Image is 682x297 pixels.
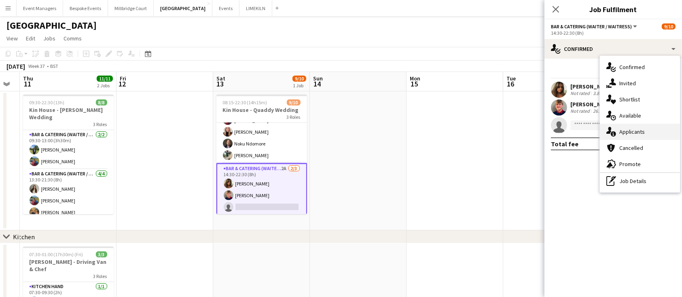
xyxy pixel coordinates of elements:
span: Bar & Catering (Waiter / waitress) [551,23,632,29]
h1: [GEOGRAPHIC_DATA] [6,19,97,32]
span: View [6,35,18,42]
span: 9/10 [287,99,301,105]
span: Week 37 [27,63,47,69]
span: 9/10 [292,76,306,82]
span: 3 Roles [287,114,301,120]
div: Available [600,107,680,124]
h3: Job Fulfilment [544,4,682,15]
span: 3 Roles [93,273,107,279]
div: Cancelled [600,140,680,156]
div: 2 Jobs [97,82,112,88]
span: 11/11 [97,76,113,82]
span: 07:30-01:00 (17h30m) (Fri) [30,251,83,257]
div: [DATE] [6,62,25,70]
button: LIMEKILN [239,0,272,16]
a: Jobs [40,33,59,44]
a: Comms [60,33,85,44]
button: Millbridge Court [108,0,154,16]
div: Kitchen [13,233,35,241]
button: Bespoke Events [63,0,108,16]
app-card-role: Bar & Catering (Waiter / waitress)2A2/314:30-22:30 (8h)[PERSON_NAME][PERSON_NAME] [216,163,307,216]
app-card-role: Bar & Catering (Waiter / waitress)4/413:30-21:30 (8h)[PERSON_NAME][PERSON_NAME][PERSON_NAME] [23,169,114,232]
span: 12 [119,79,126,88]
span: Tue [506,75,516,82]
div: 1 Job [293,82,306,88]
div: Invited [600,75,680,91]
div: Confirmed [544,39,682,59]
span: 16 [505,79,516,88]
div: Not rated [570,90,591,97]
span: Thu [23,75,33,82]
div: Total fee [551,140,578,148]
button: [GEOGRAPHIC_DATA] [154,0,212,16]
div: 14:30-22:30 (8h) [551,30,676,36]
div: [PERSON_NAME] [570,83,621,90]
div: Applicants [600,124,680,140]
button: Event Managers [17,0,63,16]
span: 3/3 [96,251,107,257]
span: 3 Roles [93,121,107,127]
span: Mon [410,75,420,82]
span: Edit [26,35,35,42]
span: Fri [120,75,126,82]
a: View [3,33,21,44]
app-card-role: Bar & Catering (Waiter / waitress)2/209:30-13:00 (3h30m)[PERSON_NAME][PERSON_NAME] [23,130,114,169]
span: Sun [313,75,323,82]
div: 3.8km [591,90,607,97]
a: Edit [23,33,38,44]
div: Promote [600,156,680,172]
div: BST [50,63,58,69]
div: Shortlist [600,91,680,107]
h3: [PERSON_NAME] - Driving Van & Chef [23,258,114,273]
span: Comms [64,35,82,42]
button: Events [212,0,239,16]
span: 14 [312,79,323,88]
span: 13 [215,79,225,88]
button: Bar & Catering (Waiter / waitress) [551,23,638,29]
h3: Kin House - [PERSON_NAME] Wedding [23,106,114,121]
div: Not rated [570,108,591,114]
span: Jobs [43,35,55,42]
h3: Kin House - Quaddy Wedding [216,106,307,114]
div: 26.9km [591,108,610,114]
span: 9/10 [662,23,676,29]
div: Job Details [600,173,680,189]
span: 15 [409,79,420,88]
span: 08:15-22:30 (14h15m) [223,99,267,105]
div: Confirmed [600,59,680,75]
app-job-card: 09:30-22:30 (13h)8/8Kin House - [PERSON_NAME] Wedding3 RolesBar & Catering (Waiter / waitress)2/2... [23,95,114,214]
span: Sat [216,75,225,82]
div: [PERSON_NAME] [570,101,623,108]
app-card-role: Bar & Catering (Waiter / waitress)5/513:30-21:30 (8h)[PERSON_NAME][PERSON_NAME][PERSON_NAME]Noku ... [216,89,307,163]
span: 8/8 [96,99,107,105]
span: 11 [22,79,33,88]
app-job-card: 08:15-22:30 (14h15m)9/10Kin House - Quaddy Wedding3 RolesBar & Catering (Waiter / waitress)5/513:... [216,95,307,214]
span: 09:30-22:30 (13h) [30,99,65,105]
